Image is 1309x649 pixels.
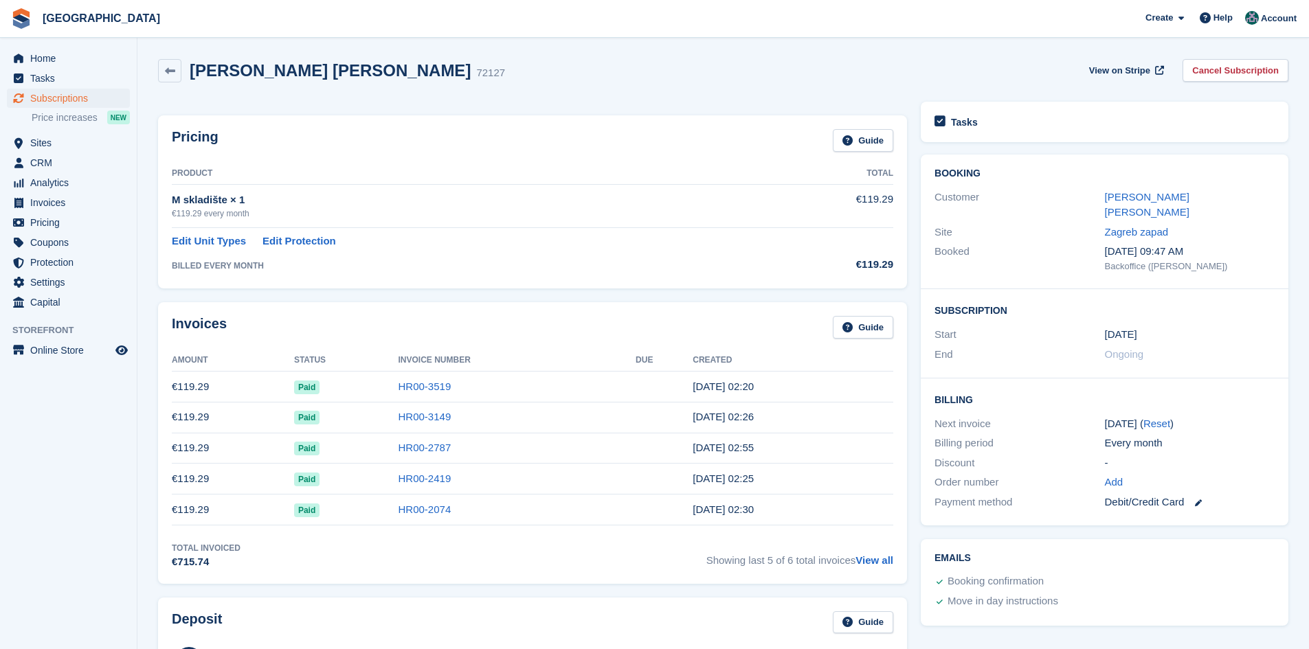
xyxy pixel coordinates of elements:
[172,129,219,152] h2: Pricing
[7,173,130,192] a: menu
[107,111,130,124] div: NEW
[7,49,130,68] a: menu
[935,416,1104,432] div: Next invoice
[172,402,294,433] td: €119.29
[172,542,240,554] div: Total Invoiced
[476,65,505,81] div: 72127
[833,611,893,634] a: Guide
[32,111,98,124] span: Price increases
[693,472,754,484] time: 2025-05-01 00:25:45 UTC
[1143,418,1170,429] a: Reset
[693,442,754,453] time: 2025-06-01 00:55:52 UTC
[935,494,1104,510] div: Payment method
[1105,260,1275,273] div: Backoffice ([PERSON_NAME])
[30,273,113,292] span: Settings
[1105,455,1275,471] div: -
[693,411,754,422] time: 2025-07-01 00:26:02 UTC
[399,350,636,372] th: Invoice Number
[1105,327,1137,343] time: 2025-03-01 00:00:00 UTC
[294,411,320,424] span: Paid
[30,253,113,272] span: Protection
[1145,11,1173,25] span: Create
[951,116,978,128] h2: Tasks
[935,244,1104,273] div: Booked
[833,316,893,339] a: Guide
[172,192,760,208] div: M skladište × 1
[113,342,130,358] a: Preview store
[7,233,130,252] a: menu
[399,380,451,392] a: HR00-3519
[262,234,336,249] a: Edit Protection
[172,234,246,249] a: Edit Unit Types
[1183,59,1288,82] a: Cancel Subscription
[935,303,1275,317] h2: Subscription
[760,184,893,227] td: €119.29
[30,153,113,172] span: CRM
[1089,64,1150,78] span: View on Stripe
[1105,244,1275,260] div: [DATE] 09:47 AM
[11,8,32,29] img: stora-icon-8386f47178a22dfd0bd8f6a31ec36ba5ce8667c1dd55bd0f319d3a0aa187defe.svg
[935,327,1104,343] div: Start
[294,503,320,517] span: Paid
[7,273,130,292] a: menu
[172,316,227,339] h2: Invoices
[935,455,1104,471] div: Discount
[30,49,113,68] span: Home
[172,464,294,494] td: €119.29
[948,593,1058,610] div: Move in day instructions
[636,350,693,372] th: Due
[1105,416,1275,432] div: [DATE] ( )
[948,573,1044,590] div: Booking confirmation
[935,553,1275,564] h2: Emails
[30,133,113,152] span: Sites
[172,350,294,372] th: Amount
[32,110,130,125] a: Price increases NEW
[12,323,137,337] span: Storefront
[7,153,130,172] a: menu
[1213,11,1233,25] span: Help
[1105,435,1275,451] div: Every month
[706,542,893,570] span: Showing last 5 of 6 total invoices
[1105,494,1275,510] div: Debit/Credit Card
[935,225,1104,240] div: Site
[7,293,130,312] a: menu
[7,213,130,232] a: menu
[7,69,130,88] a: menu
[1105,348,1144,360] span: Ongoing
[7,193,130,212] a: menu
[760,163,893,185] th: Total
[1105,226,1169,238] a: Zagreb zapad
[935,475,1104,490] div: Order number
[172,260,760,272] div: BILLED EVERY MONTH
[30,213,113,232] span: Pricing
[399,503,451,515] a: HR00-2074
[399,411,451,422] a: HR00-3149
[1245,11,1259,25] img: Željko Gobac
[30,233,113,252] span: Coupons
[935,435,1104,451] div: Billing period
[30,293,113,312] span: Capital
[693,350,893,372] th: Created
[693,380,754,392] time: 2025-08-01 00:20:04 UTC
[1105,191,1189,218] a: [PERSON_NAME] [PERSON_NAME]
[190,61,471,80] h2: [PERSON_NAME] [PERSON_NAME]
[294,442,320,455] span: Paid
[172,611,222,634] h2: Deposit
[37,7,166,30] a: [GEOGRAPHIC_DATA]
[30,89,113,108] span: Subscriptions
[935,190,1104,220] div: Customer
[1105,475,1123,490] a: Add
[294,472,320,486] span: Paid
[30,69,113,88] span: Tasks
[693,503,754,515] time: 2025-04-01 00:30:57 UTC
[172,494,294,525] td: €119.29
[294,380,320,394] span: Paid
[30,193,113,212] span: Invoices
[294,350,399,372] th: Status
[172,207,760,220] div: €119.29 every month
[399,442,451,453] a: HR00-2787
[1261,12,1297,25] span: Account
[935,392,1275,406] h2: Billing
[399,472,451,484] a: HR00-2419
[172,372,294,402] td: €119.29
